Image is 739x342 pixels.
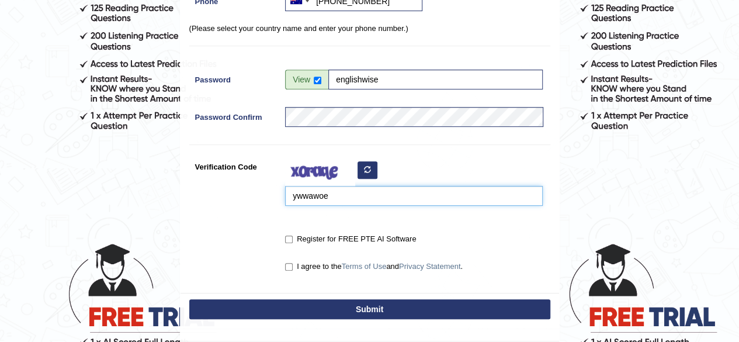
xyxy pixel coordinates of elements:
[314,77,321,84] input: Show/Hide Password
[189,157,280,172] label: Verification Code
[342,262,387,271] a: Terms of Use
[189,107,280,123] label: Password Confirm
[285,261,463,272] label: I agree to the and .
[189,23,550,34] p: (Please select your country name and enter your phone number.)
[285,236,293,243] input: Register for FREE PTE AI Software
[189,70,280,85] label: Password
[399,262,461,271] a: Privacy Statement
[285,263,293,271] input: I agree to theTerms of UseandPrivacy Statement.
[189,299,550,319] button: Submit
[285,233,416,245] label: Register for FREE PTE AI Software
